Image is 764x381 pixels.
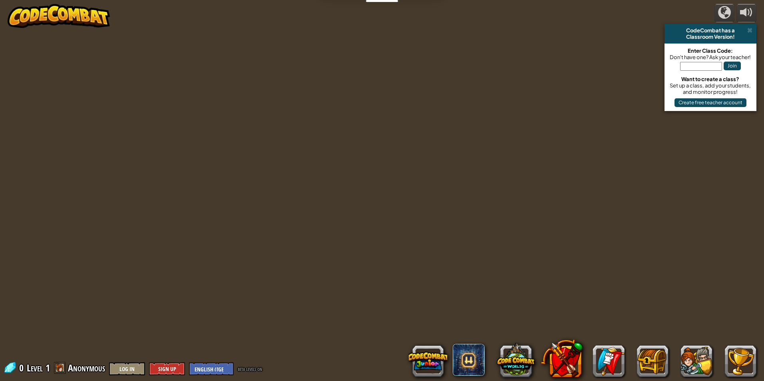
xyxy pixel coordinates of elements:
[724,62,741,70] button: Join
[19,361,26,374] span: 0
[736,4,756,23] button: Adjust volume
[68,361,105,374] span: Anonymous
[8,4,110,28] img: CodeCombat - Learn how to code by playing a game
[668,27,753,34] div: CodeCombat has a
[109,362,145,375] button: Log In
[668,82,752,95] div: Set up a class, add your students, and monitor progress!
[674,98,746,107] button: Create free teacher account
[714,4,734,23] button: Campaigns
[668,54,752,60] div: Don't have one? Ask your teacher!
[668,48,752,54] div: Enter Class Code:
[149,362,185,375] button: Sign Up
[238,365,262,373] span: beta levels on
[668,34,753,40] div: Classroom Version!
[27,361,43,375] span: Level
[46,361,50,374] span: 1
[668,76,752,82] div: Want to create a class?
